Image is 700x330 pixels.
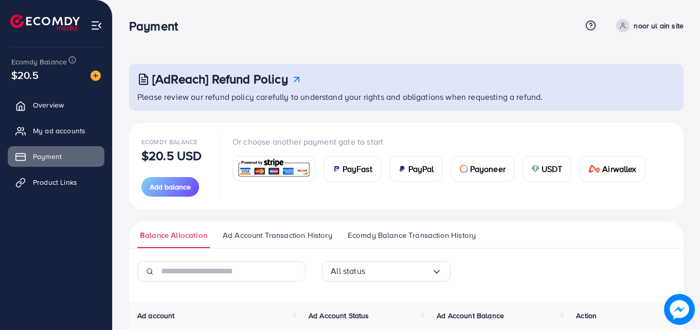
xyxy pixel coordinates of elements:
[408,163,434,175] span: PayPal
[612,19,684,32] a: noor ul ain site
[389,156,443,182] a: cardPayPal
[588,165,601,173] img: card
[10,14,80,30] img: logo
[152,72,288,86] h3: [AdReach] Refund Policy
[470,163,506,175] span: Payoneer
[343,163,372,175] span: PayFast
[531,165,540,173] img: card
[542,163,563,175] span: USDT
[33,100,64,110] span: Overview
[460,165,468,173] img: card
[140,230,207,241] span: Balance Allocation
[232,135,654,148] p: Or choose another payment gate to start
[8,172,104,193] a: Product Links
[523,156,571,182] a: cardUSDT
[580,156,645,182] a: cardAirwallex
[322,261,451,282] div: Search for option
[8,95,104,115] a: Overview
[223,230,332,241] span: Ad Account Transaction History
[232,156,315,181] a: card
[324,156,381,182] a: cardPayFast
[309,310,369,321] span: Ad Account Status
[141,137,198,146] span: Ecomdy Balance
[667,297,692,322] img: image
[576,310,597,321] span: Action
[451,156,514,182] a: cardPayoneer
[91,20,102,31] img: menu
[91,71,101,81] img: image
[129,19,186,33] h3: Payment
[33,177,77,187] span: Product Links
[137,310,175,321] span: Ad account
[150,182,191,192] span: Add balance
[11,57,67,67] span: Ecomdy Balance
[437,310,504,321] span: Ad Account Balance
[8,146,104,167] a: Payment
[33,151,62,162] span: Payment
[8,120,104,141] a: My ad accounts
[141,177,199,197] button: Add balance
[33,126,85,136] span: My ad accounts
[634,20,684,32] p: noor ul ain site
[348,230,476,241] span: Ecomdy Balance Transaction History
[137,91,677,103] p: Please review our refund policy carefully to understand your rights and obligations when requesti...
[236,158,312,180] img: card
[331,263,365,279] span: All status
[602,163,636,175] span: Airwallex
[365,263,432,279] input: Search for option
[332,165,340,173] img: card
[11,67,39,82] span: $20.5
[141,149,202,162] p: $20.5 USD
[398,165,406,173] img: card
